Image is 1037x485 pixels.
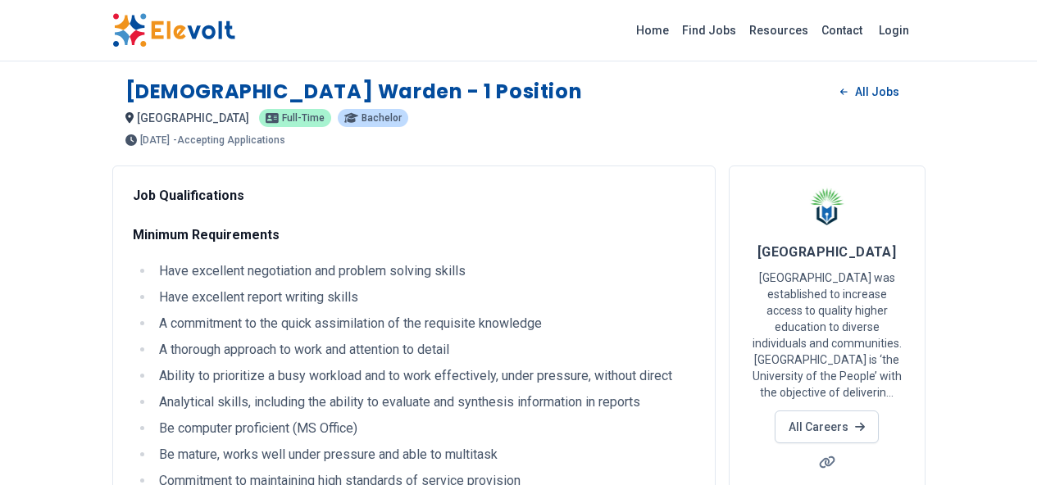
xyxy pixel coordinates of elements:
li: Be mature, works well under pressure and able to multitask [154,445,695,465]
a: Resources [743,17,815,43]
span: Full-time [282,113,325,123]
span: [GEOGRAPHIC_DATA] [757,244,897,260]
a: Contact [815,17,869,43]
h1: [DEMOGRAPHIC_DATA] Warden - 1 Position [125,79,583,105]
strong: Job Qualifications [133,188,244,203]
span: Bachelor [362,113,402,123]
a: Home [630,17,675,43]
p: [GEOGRAPHIC_DATA] was established to increase access to quality higher education to diverse indiv... [749,270,905,401]
a: All Jobs [827,79,912,104]
strong: Minimum Requirements [133,227,280,242]
a: All Careers [775,410,879,443]
a: Login [869,14,919,47]
a: Find Jobs [675,17,743,43]
p: - Accepting Applications [173,135,285,145]
span: [DATE] [140,135,170,145]
li: A commitment to the quick assimilation of the requisite knowledge [154,314,695,333]
span: [GEOGRAPHIC_DATA] [137,111,249,125]
img: Umma University [807,186,848,227]
li: Have excellent report writing skills [154,288,695,307]
img: Elevolt [112,13,235,48]
li: Ability to prioritize a busy workload and to work effectively, under pressure, without direct [154,366,695,386]
li: Analytical skills, including the ability to evaluate and synthesis information in reports [154,392,695,412]
li: Have excellent negotiation and problem solving skills [154,261,695,281]
li: Be computer proficient (MS Office) [154,419,695,438]
li: A thorough approach to work and attention to detail [154,340,695,360]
